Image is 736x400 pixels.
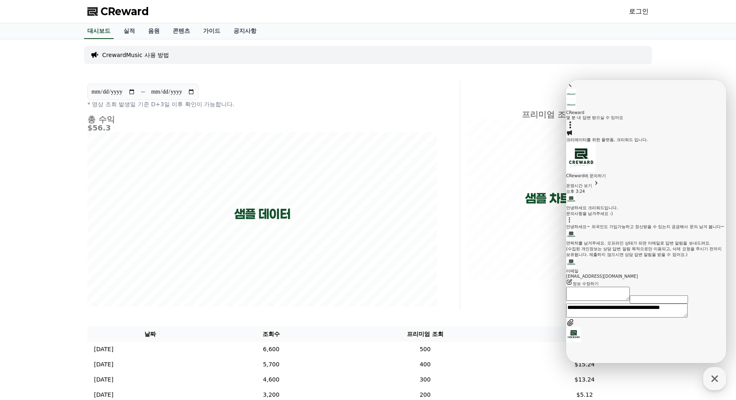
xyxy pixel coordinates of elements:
[94,360,113,369] p: [DATE]
[213,372,330,387] td: 4,600
[101,5,149,18] span: CReward
[140,87,146,97] p: ~
[213,342,330,357] td: 6,600
[117,23,142,39] a: 실적
[94,375,113,384] p: [DATE]
[467,110,629,119] h4: 프리미엄 조회
[330,372,521,387] td: 300
[87,327,213,342] th: 날짜
[166,23,197,39] a: 콘텐츠
[213,357,330,372] td: 5,700
[330,342,521,357] td: 500
[330,357,521,372] td: 400
[142,23,166,39] a: 음원
[94,345,113,354] p: [DATE]
[521,357,649,372] td: $15.24
[87,115,437,124] h4: 총 수익
[87,124,437,132] h5: $56.3
[102,51,169,59] a: CrewardMusic 사용 방법
[227,23,263,39] a: 공지사항
[213,327,330,342] th: 조회수
[84,23,114,39] a: 대시보드
[330,327,521,342] th: 프리미엄 조회
[87,100,437,108] p: * 영상 조회 발생일 기준 D+3일 이후 확인이 가능합니다.
[521,327,649,342] th: 수익
[197,23,227,39] a: 가이드
[94,391,113,399] p: [DATE]
[521,372,649,387] td: $13.24
[234,207,290,222] p: 샘플 데이터
[566,80,726,363] iframe: Channel chat
[521,342,649,357] td: $16.24
[87,5,149,18] a: CReward
[629,7,649,16] a: 로그인
[525,191,571,206] p: 샘플 차트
